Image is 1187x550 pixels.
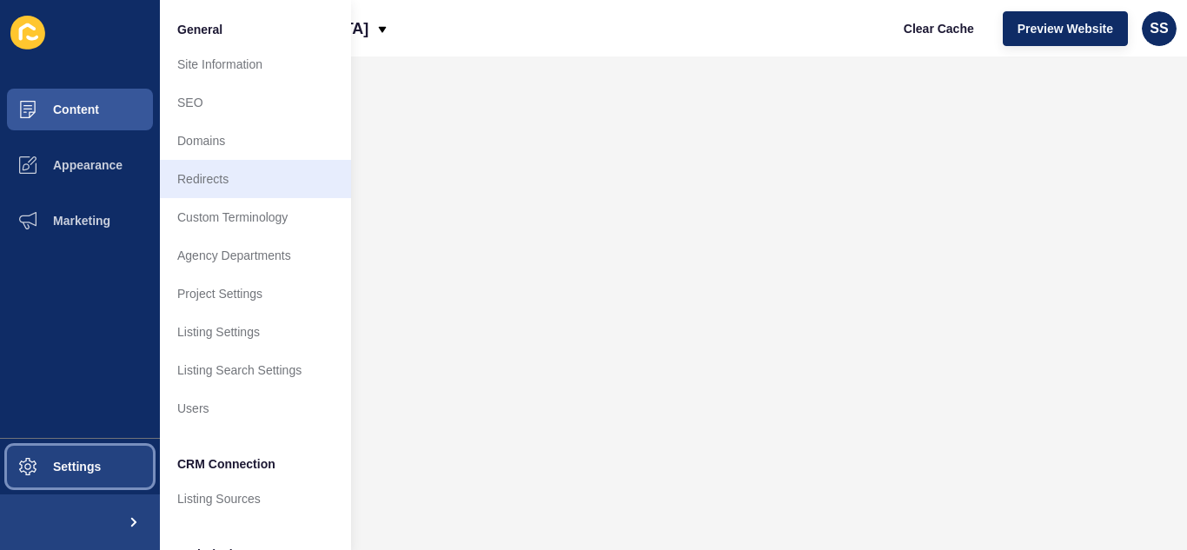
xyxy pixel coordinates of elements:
span: SS [1150,20,1168,37]
span: Clear Cache [904,20,974,37]
a: Domains [160,122,351,160]
a: Listing Sources [160,480,351,518]
a: Listing Search Settings [160,351,351,389]
a: Users [160,389,351,427]
a: Custom Terminology [160,198,351,236]
a: Listing Settings [160,313,351,351]
span: CRM Connection [177,455,275,473]
button: Clear Cache [889,11,989,46]
span: Preview Website [1018,20,1113,37]
span: General [177,21,222,38]
button: Preview Website [1003,11,1128,46]
a: Site Information [160,45,351,83]
a: Redirects [160,160,351,198]
a: SEO [160,83,351,122]
a: Agency Departments [160,236,351,275]
a: Project Settings [160,275,351,313]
